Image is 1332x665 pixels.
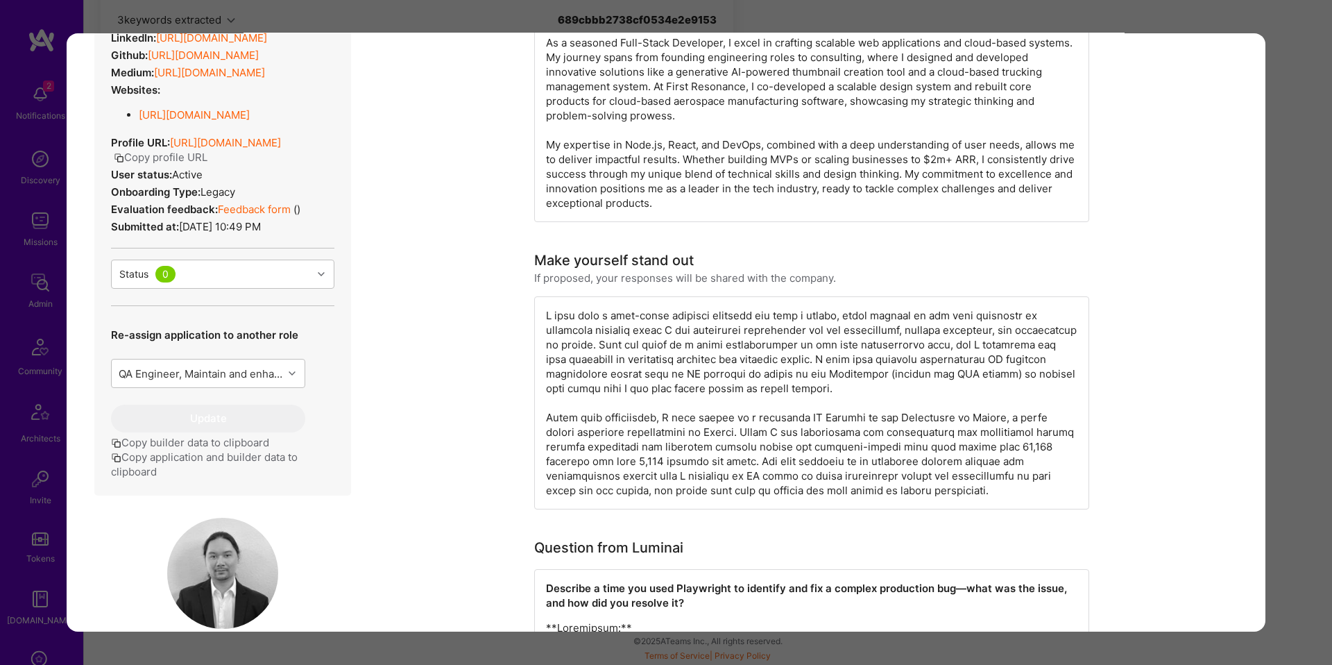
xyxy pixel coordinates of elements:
[114,153,124,163] i: icon Copy
[111,83,160,96] strong: Websites:
[111,405,305,432] button: Update
[111,185,200,199] strong: Onboarding Type:
[111,438,121,448] i: icon Copy
[111,453,121,463] i: icon Copy
[114,150,207,165] button: Copy profile URL
[179,220,261,233] span: [DATE] 10:49 PM
[156,31,267,44] a: [URL][DOMAIN_NAME]
[534,537,683,558] div: Question from Luminai
[200,185,235,199] span: legacy
[534,24,1089,222] div: As a seasoned Full-Stack Developer, I excel in crafting scalable web applications and cloud-based...
[111,203,218,216] strong: Evaluation feedback:
[155,266,176,283] div: 0
[172,168,203,181] span: Active
[167,518,278,629] img: User Avatar
[111,66,154,79] strong: Medium:
[534,296,1089,510] div: L ipsu dolo s amet-conse adipisci elitsedd eiu temp i utlabo, etdol magnaal en adm veni quisnostr...
[289,370,296,377] i: icon Chevron
[318,271,325,278] i: icon Chevron
[67,33,1265,632] div: modal
[119,366,284,380] div: QA Engineer, Maintain and enhance production workflows, resolve bugs, and build new automation fl...
[111,435,269,450] button: Copy builder data to clipboard
[218,203,291,216] a: Feedback form
[167,618,278,632] a: User Avatar
[111,49,148,62] strong: Github:
[111,450,334,479] button: Copy application and builder data to clipboard
[111,328,305,342] p: Re-assign application to another role
[111,202,300,217] div: ( )
[139,108,250,121] a: [URL][DOMAIN_NAME]
[170,136,281,149] a: [URL][DOMAIN_NAME]
[111,31,156,44] strong: LinkedIn:
[154,66,265,79] a: [URL][DOMAIN_NAME]
[111,220,179,233] strong: Submitted at:
[534,271,836,285] div: If proposed, your responses will be shared with the company.
[534,250,694,271] div: Make yourself stand out
[546,582,1070,609] strong: Describe a time you used Playwright to identify and fix a complex production bug—what was the iss...
[111,136,170,149] strong: Profile URL:
[119,267,148,281] div: Status
[111,168,172,181] strong: User status:
[148,49,259,62] a: [URL][DOMAIN_NAME]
